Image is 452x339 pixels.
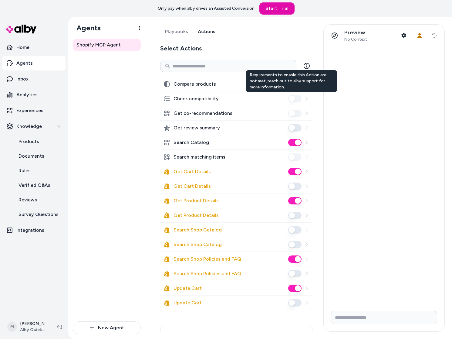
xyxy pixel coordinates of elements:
[12,178,66,193] a: Verified Q&As
[2,103,66,118] a: Experiences
[4,317,52,337] button: M[PERSON_NAME]Alby QuickStart Store
[174,241,222,248] label: Search Shop Catalog
[259,2,295,15] a: Start Trial
[174,95,219,102] label: Check compatibility
[16,91,38,98] p: Analytics
[246,70,337,92] div: Requirements to enable this Action are not met, reach out to alby support for more information.
[2,72,66,86] a: Inbox
[6,25,36,33] img: alby Logo
[73,321,141,334] button: New Agent
[160,24,193,39] button: Playbooks
[16,107,43,114] p: Experiences
[174,270,241,277] label: Search Shop Policies and FAQ
[72,23,101,33] h1: Agents
[160,44,312,53] h2: Select Actions
[2,223,66,238] a: Integrations
[16,75,29,83] p: Inbox
[19,182,50,189] p: Verified Q&As
[12,207,66,222] a: Survey Questions
[12,134,66,149] a: Products
[20,327,47,333] span: Alby QuickStart Store
[19,152,44,160] p: Documents
[174,285,202,292] label: Update Cart
[193,24,220,39] button: Actions
[174,80,216,88] label: Compare products
[19,167,31,174] p: Rules
[174,255,241,263] label: Search Shop Policies and FAQ
[174,168,211,175] label: Get Cart Details
[12,149,66,163] a: Documents
[174,110,232,117] label: Get co-recommendations
[174,183,211,190] label: Get Cart Details
[16,60,33,67] p: Agents
[174,226,222,234] label: Search Shop Catalog
[12,193,66,207] a: Reviews
[16,44,29,51] p: Home
[12,163,66,178] a: Rules
[344,37,367,42] span: No Context
[76,41,121,49] span: Shopify MCP Agent
[2,87,66,102] a: Analytics
[16,123,42,130] p: Knowledge
[158,5,255,12] p: Only pay when alby drives an Assisted Conversion
[19,196,37,204] p: Reviews
[19,138,39,145] p: Products
[2,56,66,70] a: Agents
[20,321,47,327] p: [PERSON_NAME]
[174,197,219,204] label: Get Product Details
[174,153,225,161] label: Search matching items
[174,212,219,219] label: Get Product Details
[174,124,220,132] label: Get review summary
[19,211,59,218] p: Survey Questions
[73,39,141,51] a: Shopify MCP Agent
[7,322,17,332] span: M
[344,29,367,36] p: Preview
[174,299,202,306] label: Update Cart
[2,40,66,55] a: Home
[2,119,66,134] button: Knowledge
[16,227,44,234] p: Integrations
[174,139,209,146] label: Search Catalog
[331,311,437,324] input: Write your prompt here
